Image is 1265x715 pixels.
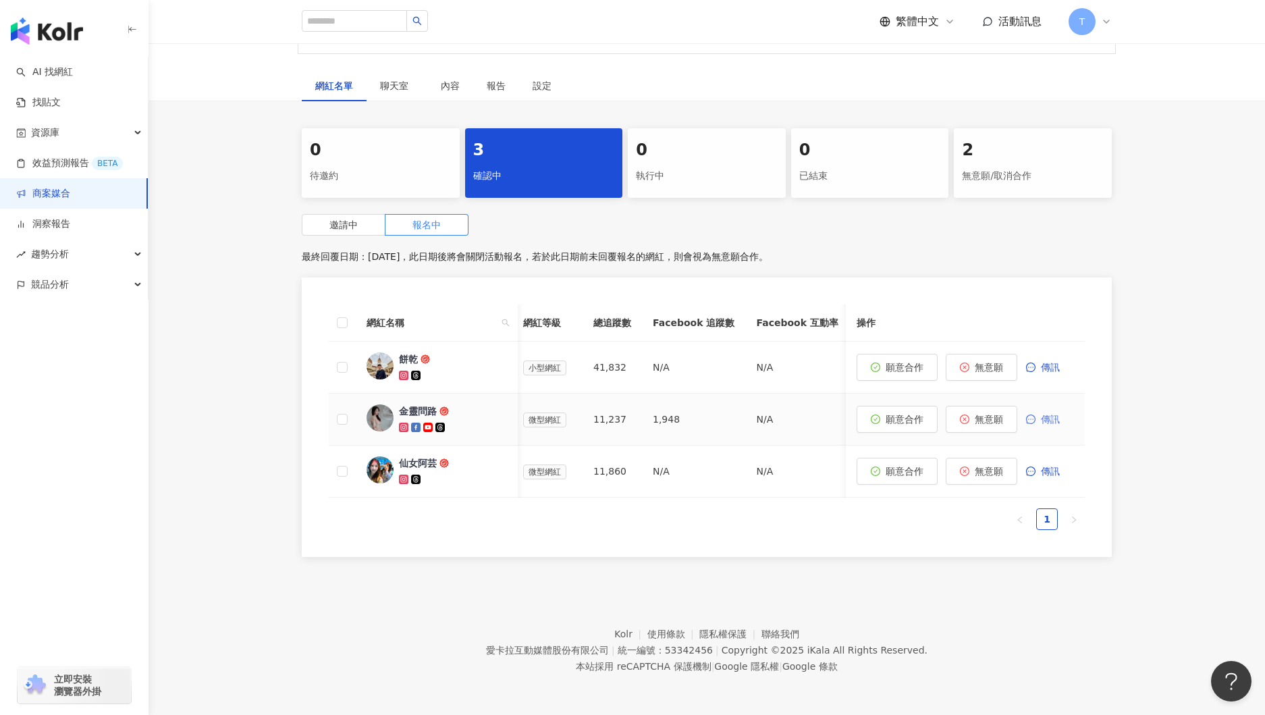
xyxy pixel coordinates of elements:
[962,165,1104,188] div: 無意願/取消合作
[636,165,778,188] div: 執行中
[1079,14,1085,29] span: T
[16,65,73,79] a: searchAI 找網紅
[1211,661,1251,701] iframe: Help Scout Beacon - Open
[871,467,880,476] span: check-circle
[16,96,61,109] a: 找貼文
[618,645,713,656] div: 統一編號：53342456
[857,354,938,381] button: 願意合作
[11,18,83,45] img: logo
[962,139,1104,162] div: 2
[1025,406,1074,433] button: 傳訊
[412,219,441,230] span: 報名中
[614,629,647,639] a: Kolr
[486,645,609,656] div: 愛卡拉互動媒體股份有限公司
[16,157,123,170] a: 效益預測報告BETA
[886,466,923,477] span: 願意合作
[412,16,422,26] span: search
[642,342,745,394] td: N/A
[487,78,506,93] div: 報告
[523,465,566,479] span: 微型網紅
[714,661,779,672] a: Google 隱私權
[1026,467,1035,476] span: message
[745,342,849,394] td: N/A
[310,139,452,162] div: 0
[523,413,566,427] span: 微型網紅
[1063,508,1085,530] li: Next Page
[31,117,59,148] span: 資源庫
[896,14,939,29] span: 繁體中文
[960,415,969,424] span: close-circle
[1037,509,1057,529] a: 1
[399,456,437,470] div: 仙女阿芸
[367,456,394,483] img: KOL Avatar
[583,394,642,446] td: 11,237
[946,406,1017,433] button: 無意願
[473,139,615,162] div: 3
[576,658,837,674] span: 本站採用 reCAPTCHA 保護機制
[960,363,969,372] span: close-circle
[857,458,938,485] button: 願意合作
[583,446,642,498] td: 11,860
[22,674,48,696] img: chrome extension
[1025,458,1074,485] button: 傳訊
[779,661,782,672] span: |
[612,645,615,656] span: |
[1025,354,1074,381] button: 傳訊
[441,78,460,93] div: 內容
[647,629,700,639] a: 使用條款
[745,304,849,342] th: Facebook 互動率
[642,394,745,446] td: 1,948
[1041,466,1060,477] span: 傳訊
[329,219,358,230] span: 邀請中
[946,458,1017,485] button: 無意願
[380,81,414,90] span: 聊天室
[998,15,1042,28] span: 活動訊息
[583,342,642,394] td: 41,832
[799,139,941,162] div: 0
[523,361,566,375] span: 小型網紅
[1016,516,1024,524] span: left
[1009,508,1031,530] button: left
[18,667,131,704] a: chrome extension立即安裝 瀏覽器外掛
[975,362,1003,373] span: 無意願
[722,645,927,656] div: Copyright © 2025 All Rights Reserved.
[1041,414,1060,425] span: 傳訊
[642,446,745,498] td: N/A
[16,250,26,259] span: rise
[1036,508,1058,530] li: 1
[975,466,1003,477] span: 無意願
[310,165,452,188] div: 待邀約
[399,404,437,418] div: 金靈問路
[807,645,830,656] a: iKala
[642,304,745,342] th: Facebook 追蹤數
[31,269,69,300] span: 競品分析
[960,467,969,476] span: close-circle
[533,78,551,93] div: 設定
[761,629,799,639] a: 聯絡我們
[857,406,938,433] button: 願意合作
[711,661,715,672] span: |
[512,304,583,342] th: 網紅等級
[946,354,1017,381] button: 無意願
[16,217,70,231] a: 洞察報告
[399,352,418,366] div: 餅乾
[1026,415,1035,424] span: message
[499,313,512,333] span: search
[302,246,1112,267] p: 最終回覆日期：[DATE]，此日期後將會關閉活動報名，若於此日期前未回覆報名的網紅，則會視為無意願合作。
[367,404,394,431] img: KOL Avatar
[583,304,642,342] th: 總追蹤數
[745,394,849,446] td: N/A
[1063,508,1085,530] button: right
[1041,362,1060,373] span: 傳訊
[315,78,353,93] div: 網紅名單
[782,661,838,672] a: Google 條款
[975,414,1003,425] span: 無意願
[367,315,496,330] span: 網紅名稱
[846,304,1085,342] th: 操作
[1009,508,1031,530] li: Previous Page
[31,239,69,269] span: 趨勢分析
[871,415,880,424] span: check-circle
[745,446,849,498] td: N/A
[886,362,923,373] span: 願意合作
[367,352,394,379] img: KOL Avatar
